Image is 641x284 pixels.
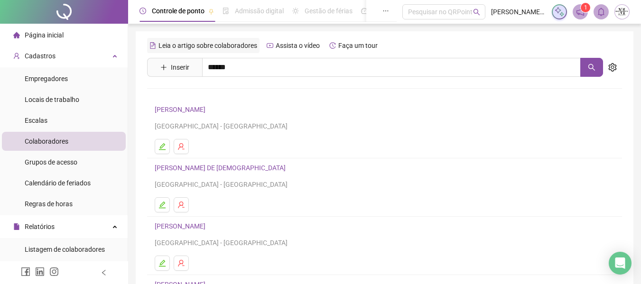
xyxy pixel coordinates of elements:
span: Regras de horas [25,200,73,208]
span: Colaboradores [25,137,68,145]
span: sun [292,8,299,14]
div: [GEOGRAPHIC_DATA] - [GEOGRAPHIC_DATA] [155,238,614,248]
span: Escalas [25,117,47,124]
span: facebook [21,267,30,276]
img: sparkle-icon.fc2bf0ac1784a2077858766a79e2daf3.svg [554,7,565,17]
span: Listagem de colaboradores [25,246,105,253]
a: [PERSON_NAME] [155,106,208,113]
span: Relatórios [25,223,55,230]
span: user-delete [177,143,185,150]
span: Cadastros [25,52,56,60]
span: 1 [584,4,587,11]
span: file [13,223,20,230]
span: ellipsis [382,8,389,14]
div: [GEOGRAPHIC_DATA] - [GEOGRAPHIC_DATA] [155,121,614,131]
img: 67331 [615,5,629,19]
span: home [13,32,20,38]
a: [PERSON_NAME] [155,222,208,230]
span: notification [576,8,585,16]
button: Inserir [153,60,197,75]
span: Calendário de feriados [25,179,91,187]
span: Gestão de férias [305,7,353,15]
span: user-delete [177,201,185,209]
span: Grupos de acesso [25,158,77,166]
sup: 1 [581,3,590,12]
a: [PERSON_NAME] DE [DEMOGRAPHIC_DATA] [155,164,288,172]
div: Open Intercom Messenger [609,252,632,275]
span: Locais de trabalho [25,96,79,103]
span: bell [597,8,605,16]
span: Faça um tour [338,42,378,49]
span: Página inicial [25,31,64,39]
span: file-text [149,42,156,49]
span: plus [160,64,167,71]
span: linkedin [35,267,45,276]
span: clock-circle [139,8,146,14]
span: left [101,269,107,276]
span: search [473,9,480,16]
span: edit [158,259,166,267]
div: [GEOGRAPHIC_DATA] - [GEOGRAPHIC_DATA] [155,179,614,190]
span: Controle de ponto [152,7,204,15]
span: dashboard [361,8,368,14]
span: Assista o vídeo [276,42,320,49]
span: Leia o artigo sobre colaboradores [158,42,257,49]
span: [PERSON_NAME] - TRANSMARTINS [491,7,546,17]
span: history [329,42,336,49]
span: search [588,64,595,71]
span: youtube [267,42,273,49]
span: Empregadores [25,75,68,82]
span: file-done [223,8,229,14]
span: Admissão digital [235,7,284,15]
span: pushpin [208,9,214,14]
span: user-add [13,53,20,59]
span: edit [158,143,166,150]
span: user-delete [177,259,185,267]
span: edit [158,201,166,209]
span: Inserir [171,62,189,73]
span: instagram [49,267,59,276]
span: setting [608,63,617,72]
